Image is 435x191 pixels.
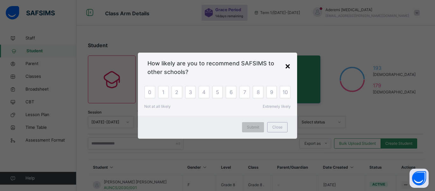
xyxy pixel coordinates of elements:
span: Submit [247,124,259,130]
div: × [285,59,291,72]
div: 0 [144,86,155,99]
span: 8 [257,88,260,96]
button: Open asap [410,169,429,188]
span: 3 [189,88,192,96]
span: 5 [216,88,219,96]
span: 6 [230,88,233,96]
span: How likely are you to recommend SAFSIMS to other schools? [147,59,288,76]
span: 9 [270,88,273,96]
span: 2 [175,88,178,96]
span: 10 [282,88,288,96]
span: Extremely likely [263,104,291,109]
span: 4 [202,88,205,96]
span: Not at all likely [144,104,171,109]
span: 7 [243,88,246,96]
span: Close [272,124,282,130]
span: 1 [162,88,164,96]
